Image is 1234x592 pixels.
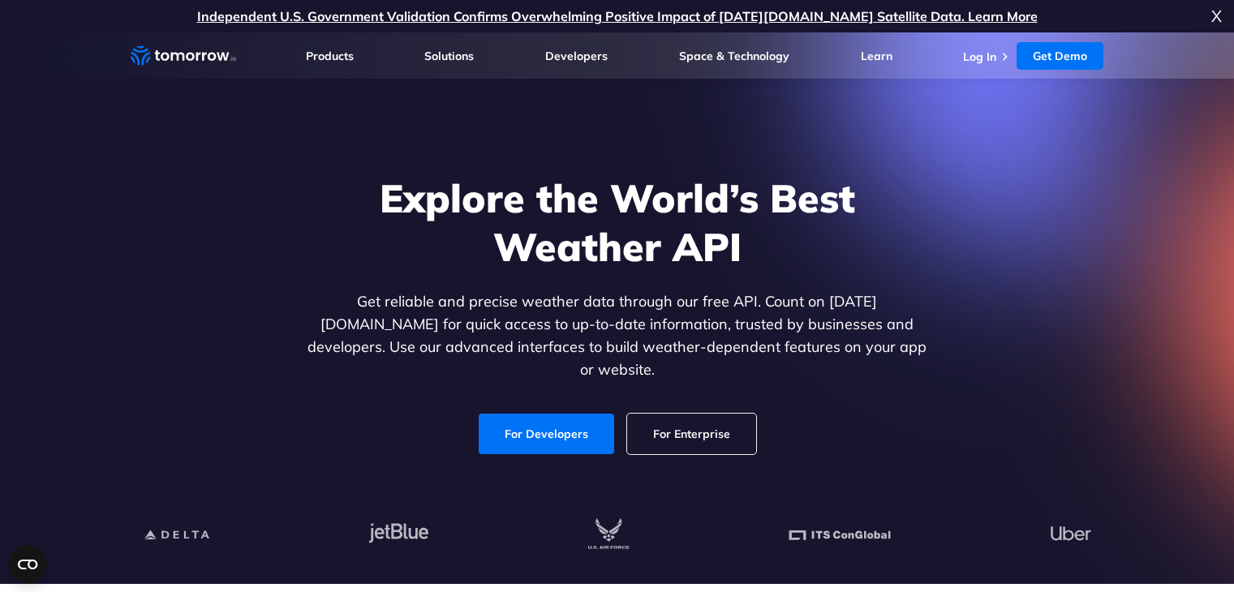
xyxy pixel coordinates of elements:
[131,44,236,68] a: Home link
[963,49,996,64] a: Log In
[679,49,789,63] a: Space & Technology
[304,174,931,271] h1: Explore the World’s Best Weather API
[479,414,614,454] a: For Developers
[861,49,892,63] a: Learn
[545,49,608,63] a: Developers
[306,49,354,63] a: Products
[424,49,474,63] a: Solutions
[197,8,1038,24] a: Independent U.S. Government Validation Confirms Overwhelming Positive Impact of [DATE][DOMAIN_NAM...
[627,414,756,454] a: For Enterprise
[1017,42,1103,70] a: Get Demo
[304,290,931,381] p: Get reliable and precise weather data through our free API. Count on [DATE][DOMAIN_NAME] for quic...
[8,545,47,584] button: Open CMP widget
